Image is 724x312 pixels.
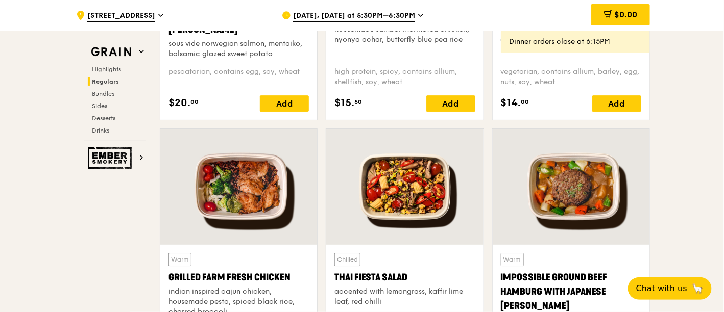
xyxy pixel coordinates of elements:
[592,95,641,112] div: Add
[168,270,309,284] div: Grilled Farm Fresh Chicken
[334,67,475,87] div: high protein, spicy, contains allium, shellfish, soy, wheat
[501,95,521,111] span: $14.
[521,98,529,106] span: 00
[190,98,199,106] span: 00
[168,39,309,59] div: sous vide norwegian salmon, mentaiko, balsamic glazed sweet potato
[334,270,475,284] div: Thai Fiesta Salad
[92,115,115,122] span: Desserts
[92,90,114,97] span: Bundles
[92,66,121,73] span: Highlights
[628,277,712,300] button: Chat with us🦙
[87,11,155,22] span: [STREET_ADDRESS]
[614,10,637,19] span: $0.00
[426,95,475,112] div: Add
[636,282,687,295] span: Chat with us
[334,24,475,45] div: housemade sambal marinated chicken, nyonya achar, butterfly blue pea rice
[501,67,641,87] div: vegetarian, contains allium, barley, egg, nuts, soy, wheat
[509,37,642,47] div: Dinner orders close at 6:15PM
[168,95,190,111] span: $20.
[168,253,191,266] div: Warm
[293,11,415,22] span: [DATE], [DATE] at 5:30PM–6:30PM
[92,127,109,134] span: Drinks
[92,102,107,110] span: Sides
[168,67,309,87] div: pescatarian, contains egg, soy, wheat
[92,78,119,85] span: Regulars
[691,282,704,295] span: 🦙
[334,287,475,307] div: accented with lemongrass, kaffir lime leaf, red chilli
[334,95,354,111] span: $15.
[260,95,309,112] div: Add
[501,253,524,266] div: Warm
[88,147,135,169] img: Ember Smokery web logo
[88,43,135,61] img: Grain web logo
[354,98,362,106] span: 50
[334,253,360,266] div: Chilled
